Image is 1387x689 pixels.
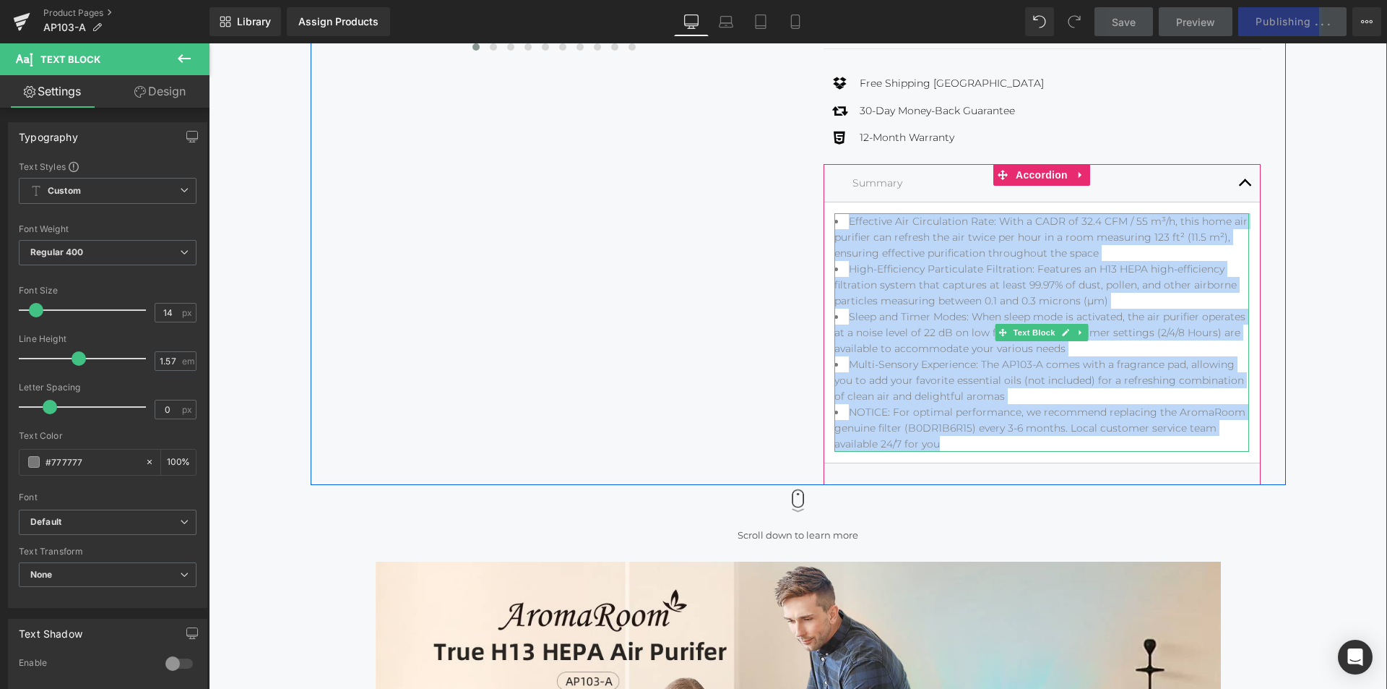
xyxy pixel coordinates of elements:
div: Typography [19,123,78,143]
span: Text Block [801,281,849,298]
span: px [182,405,194,414]
p: 12-Month Warranty [651,86,835,102]
div: Font Size [19,286,196,296]
p: Summary [644,132,1022,147]
div: Letter Spacing [19,382,196,393]
a: Laptop [709,7,743,36]
span: Library [237,15,271,28]
a: Product Pages [43,7,209,19]
input: Color [46,454,138,470]
button: More [1352,7,1381,36]
a: Preview [1159,7,1232,36]
div: Text Shadow [19,620,82,640]
span: em [182,356,194,366]
span: Preview [1176,14,1215,30]
i: Default [30,516,61,528]
a: Tablet [743,7,778,36]
div: Open Intercom Messenger [1338,640,1373,675]
div: % [161,450,196,475]
p: Free Shipping [GEOGRAPHIC_DATA] [651,32,835,48]
button: Redo [1060,7,1089,36]
a: Mobile [778,7,813,36]
div: Text Transform [19,547,196,557]
button: Undo [1025,7,1054,36]
span: px [182,308,194,317]
div: Assign Products [298,16,379,27]
div: Line Height [19,334,196,344]
div: Text Color [19,431,196,441]
div: Font Weight [19,224,196,234]
li: Multi-Sensory Experience: The AP103-A comes with a fragrance pad, allowing you to add your favori... [626,313,1040,361]
p: 30-Day Money-Back Guarantee [651,59,835,75]
li: Sleep and Timer Modes: When sleep mode is activated, the air purifier operates at a noise level o... [626,265,1040,313]
li: NOTICE: For optimal performance, we recommend replacing the AromaRoom genuine filter (B0DR1B6R15)... [626,361,1040,408]
a: New Library [209,7,281,36]
a: Expand / Collapse [863,121,881,142]
span: AP103-A [43,22,86,33]
span: Save [1112,14,1136,30]
li: Effective Air Circulation Rate: With a CADR of 32.4 CFM / 55 m³/h, this home air purifier can ref... [626,170,1040,218]
b: None [30,569,53,580]
a: Expand / Collapse [864,281,879,298]
li: High-Efficiency Particulate Filtration: Features an H13 HEPA high-efficiency filtration system th... [626,218,1040,265]
span: Text Block [40,54,100,65]
h5: Scroll down to learn more [7,487,1171,497]
a: Desktop [674,7,709,36]
div: Font [19,492,196,502]
div: Enable [19,657,151,672]
b: Regular 400 [30,247,84,257]
a: Design [108,75,212,108]
span: Accordion [803,121,863,142]
div: Text Styles [19,161,196,172]
b: Custom [48,185,81,197]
